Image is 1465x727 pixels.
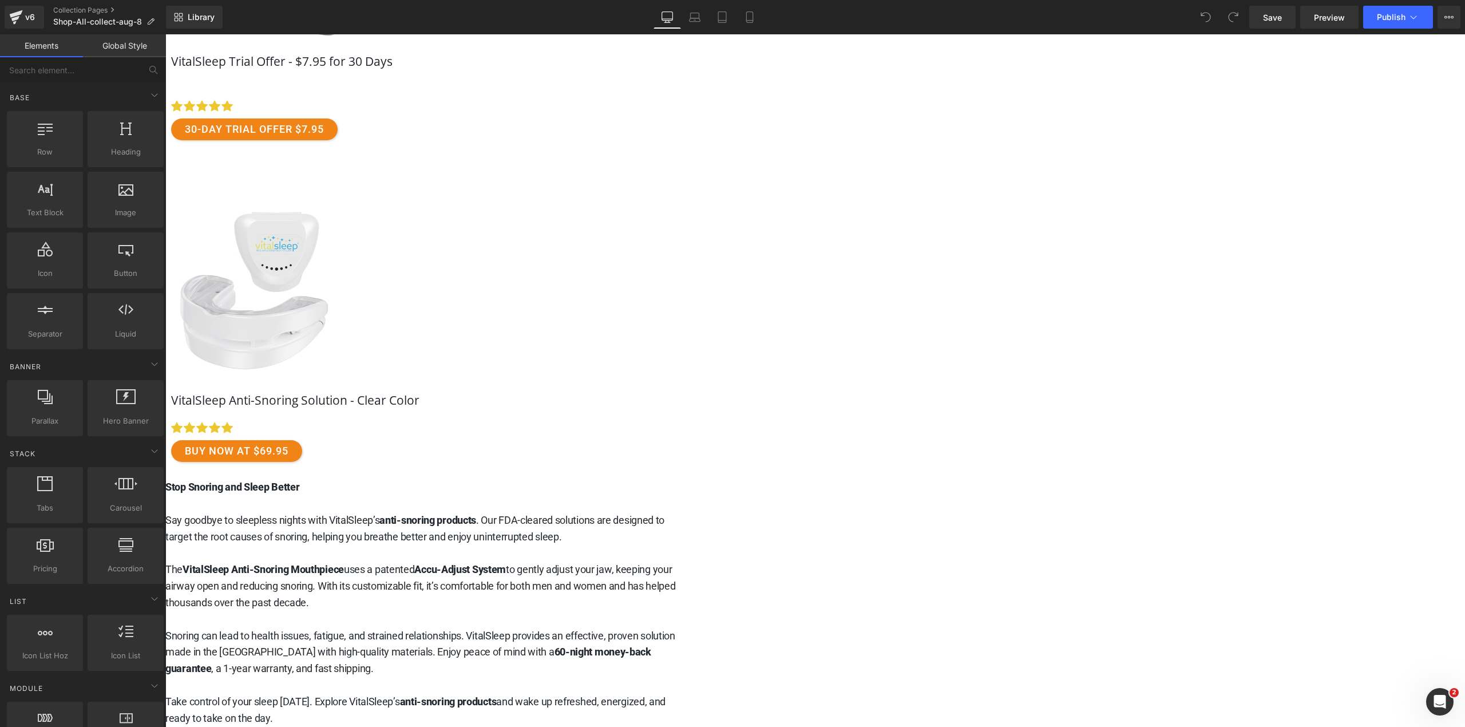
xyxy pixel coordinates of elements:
[10,267,80,279] span: Icon
[1426,688,1454,716] iframe: Intercom live chat
[681,6,708,29] a: Laptop
[1377,13,1405,22] span: Publish
[19,412,123,422] span: BUY NOW AT $69.95
[1300,6,1359,29] a: Preview
[19,90,159,100] span: 30-Day Trial Offer $7.95
[91,328,160,340] span: Liquid
[1314,11,1345,23] span: Preview
[10,650,80,662] span: Icon List Hoz
[10,207,80,219] span: Text Block
[17,529,179,541] strong: VitalSleep Anti-Snoring Mouthpiece
[10,328,80,340] span: Separator
[91,502,160,514] span: Carousel
[214,480,311,492] strong: anti-snoring products
[83,34,166,57] a: Global Style
[9,683,44,694] span: Module
[91,267,160,279] span: Button
[9,92,31,103] span: Base
[235,661,331,673] strong: anti-snoring products
[1194,6,1217,29] button: Undo
[9,448,37,459] span: Stack
[249,529,340,541] strong: Accu-Adjust System
[6,84,172,106] a: 30-Day Trial Offer $7.95
[6,172,177,343] img: VitalSleep Anti-Snoring Solution - Clear Color
[6,19,227,35] a: VitalSleep Trial Offer - $7.95 for 30 Days
[708,6,736,29] a: Tablet
[166,6,223,29] a: New Library
[91,650,160,662] span: Icon List
[53,17,142,26] span: Shop-All-collect-aug-8
[5,6,44,29] a: v6
[10,502,80,514] span: Tabs
[188,12,215,22] span: Library
[10,415,80,427] span: Parallax
[1222,6,1245,29] button: Redo
[9,596,28,607] span: List
[91,563,160,575] span: Accordion
[6,406,137,428] a: BUY NOW AT $69.95
[23,10,37,25] div: v6
[1450,688,1459,697] span: 2
[91,146,160,158] span: Heading
[9,361,42,372] span: Banner
[654,6,681,29] a: Desktop
[10,146,80,158] span: Row
[91,207,160,219] span: Image
[6,358,254,374] a: VitalSleep Anti-Snoring Solution - Clear Color
[53,6,166,15] a: Collection Pages
[1438,6,1460,29] button: More
[10,563,80,575] span: Pricing
[736,6,763,29] a: Mobile
[1363,6,1433,29] button: Publish
[1263,11,1282,23] span: Save
[91,415,160,427] span: Hero Banner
